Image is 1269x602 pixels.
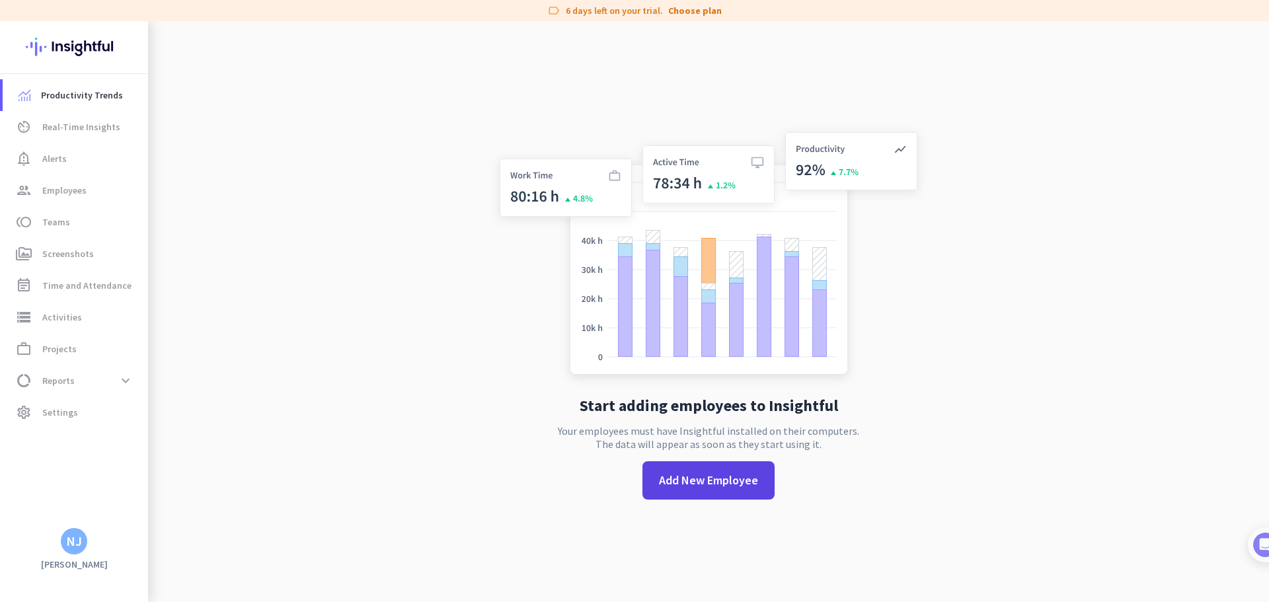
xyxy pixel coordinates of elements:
a: groupEmployees [3,174,148,206]
span: Employees [42,182,87,198]
i: toll [16,214,32,230]
span: Screenshots [42,246,94,262]
i: notification_important [16,151,32,167]
i: perm_media [16,246,32,262]
h2: Start adding employees to Insightful [580,398,838,414]
span: Productivity Trends [41,87,123,103]
a: tollTeams [3,206,148,238]
img: Insightful logo [26,21,122,73]
i: data_usage [16,373,32,389]
span: Real-Time Insights [42,119,120,135]
i: group [16,182,32,198]
button: Add New Employee [642,461,775,500]
span: Projects [42,341,77,357]
i: av_timer [16,119,32,135]
span: Activities [42,309,82,325]
a: Choose plan [668,4,722,17]
span: Add New Employee [659,472,758,489]
span: Reports [42,373,75,389]
a: event_noteTime and Attendance [3,270,148,301]
span: Alerts [42,151,67,167]
div: NJ [66,535,82,548]
i: settings [16,404,32,420]
button: expand_more [114,369,137,393]
span: Settings [42,404,78,420]
a: settingsSettings [3,396,148,428]
span: Time and Attendance [42,278,132,293]
a: data_usageReportsexpand_more [3,365,148,396]
a: av_timerReal-Time Insights [3,111,148,143]
a: notification_importantAlerts [3,143,148,174]
img: no-search-results [490,124,927,387]
a: menu-itemProductivity Trends [3,79,148,111]
i: work_outline [16,341,32,357]
span: Teams [42,214,70,230]
i: label [547,4,560,17]
img: menu-item [19,89,30,101]
p: Your employees must have Insightful installed on their computers. The data will appear as soon as... [558,424,859,451]
i: storage [16,309,32,325]
a: storageActivities [3,301,148,333]
i: event_note [16,278,32,293]
a: work_outlineProjects [3,333,148,365]
a: perm_mediaScreenshots [3,238,148,270]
